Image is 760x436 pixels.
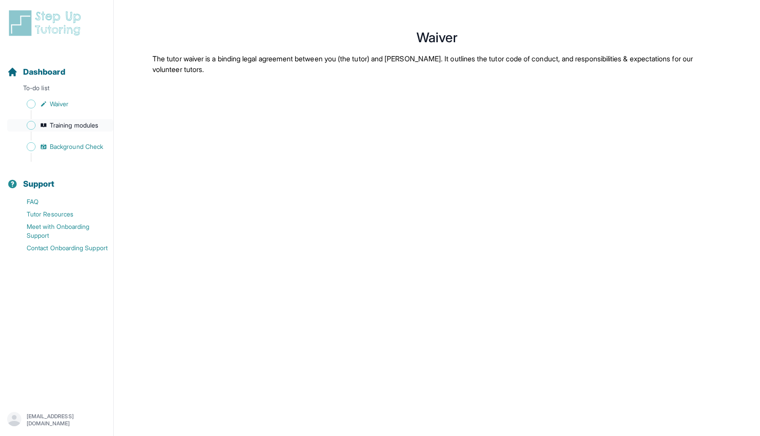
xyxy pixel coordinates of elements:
[7,66,65,78] a: Dashboard
[23,178,55,190] span: Support
[7,412,106,428] button: [EMAIL_ADDRESS][DOMAIN_NAME]
[7,208,113,220] a: Tutor Resources
[7,98,113,110] a: Waiver
[135,32,739,43] h1: Waiver
[4,164,110,194] button: Support
[7,242,113,254] a: Contact Onboarding Support
[7,196,113,208] a: FAQ
[152,53,721,75] p: The tutor waiver is a binding legal agreement between you (the tutor) and [PERSON_NAME]. It outli...
[4,52,110,82] button: Dashboard
[50,121,98,130] span: Training modules
[4,84,110,96] p: To-do list
[7,220,113,242] a: Meet with Onboarding Support
[7,9,86,37] img: logo
[27,413,106,427] p: [EMAIL_ADDRESS][DOMAIN_NAME]
[50,100,68,108] span: Waiver
[7,119,113,132] a: Training modules
[23,66,65,78] span: Dashboard
[7,140,113,153] a: Background Check
[50,142,103,151] span: Background Check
